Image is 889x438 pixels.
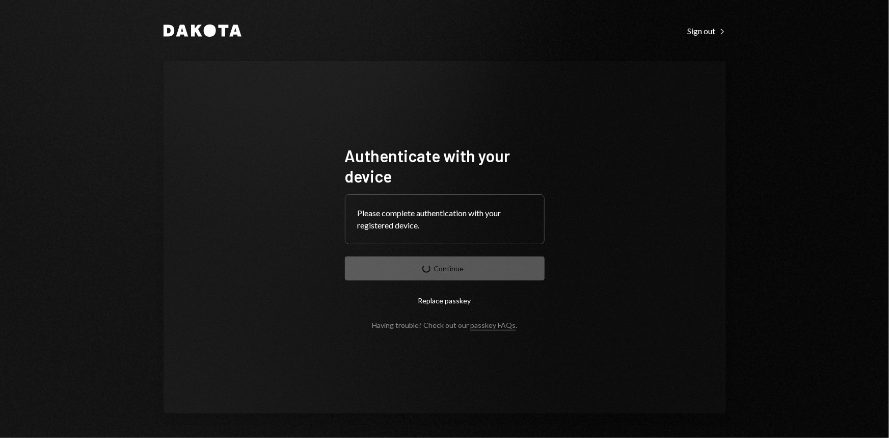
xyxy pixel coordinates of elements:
[345,289,545,313] button: Replace passkey
[372,321,517,329] div: Having trouble? Check out our .
[688,25,726,36] a: Sign out
[688,26,726,36] div: Sign out
[345,145,545,186] h1: Authenticate with your device
[358,207,532,231] div: Please complete authentication with your registered device.
[470,321,516,330] a: passkey FAQs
